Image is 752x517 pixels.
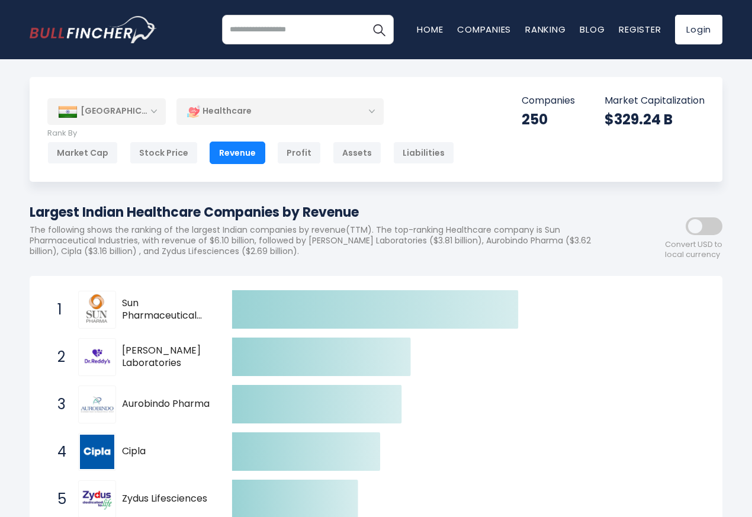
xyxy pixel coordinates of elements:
[52,442,63,462] span: 4
[80,340,114,374] img: Dr. Reddy's Laboratories
[122,493,211,505] span: Zydus Lifesciences
[52,394,63,415] span: 3
[30,224,616,257] p: The following shows the ranking of the largest Indian companies by revenue(TTM). The top-ranking ...
[80,387,114,422] img: Aurobindo Pharma
[457,23,511,36] a: Companies
[80,435,114,469] img: Cipla
[393,142,454,164] div: Liabilities
[364,15,394,44] button: Search
[47,142,118,164] div: Market Cap
[47,129,454,139] p: Rank By
[130,142,198,164] div: Stock Price
[52,489,63,509] span: 5
[277,142,321,164] div: Profit
[675,15,722,44] a: Login
[30,203,616,222] h1: Largest Indian Healthcare Companies by Revenue
[30,16,157,43] a: Go to homepage
[210,142,265,164] div: Revenue
[30,16,157,43] img: bullfincher logo
[522,110,575,129] div: 250
[80,293,114,327] img: Sun Pharmaceutical Industries
[122,398,211,410] span: Aurobindo Pharma
[176,98,384,125] div: Healthcare
[333,142,381,164] div: Assets
[605,95,705,107] p: Market Capitalization
[47,98,166,124] div: [GEOGRAPHIC_DATA]
[417,23,443,36] a: Home
[525,23,565,36] a: Ranking
[580,23,605,36] a: Blog
[122,445,211,458] span: Cipla
[665,240,722,260] span: Convert USD to local currency
[619,23,661,36] a: Register
[605,110,705,129] div: $329.24 B
[522,95,575,107] p: Companies
[52,300,63,320] span: 1
[122,297,211,322] span: Sun Pharmaceutical Industries
[122,345,211,370] span: [PERSON_NAME] Laboratories
[80,482,114,516] img: Zydus Lifesciences
[52,347,63,367] span: 2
